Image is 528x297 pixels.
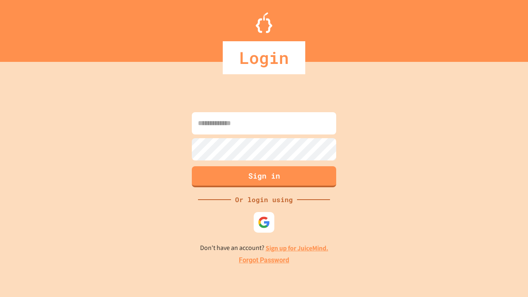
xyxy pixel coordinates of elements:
[239,255,289,265] a: Forgot Password
[231,195,297,205] div: Or login using
[200,243,328,253] p: Don't have an account?
[256,12,272,33] img: Logo.svg
[266,244,328,252] a: Sign up for JuiceMind.
[258,216,270,229] img: google-icon.svg
[192,166,336,187] button: Sign in
[223,41,305,74] div: Login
